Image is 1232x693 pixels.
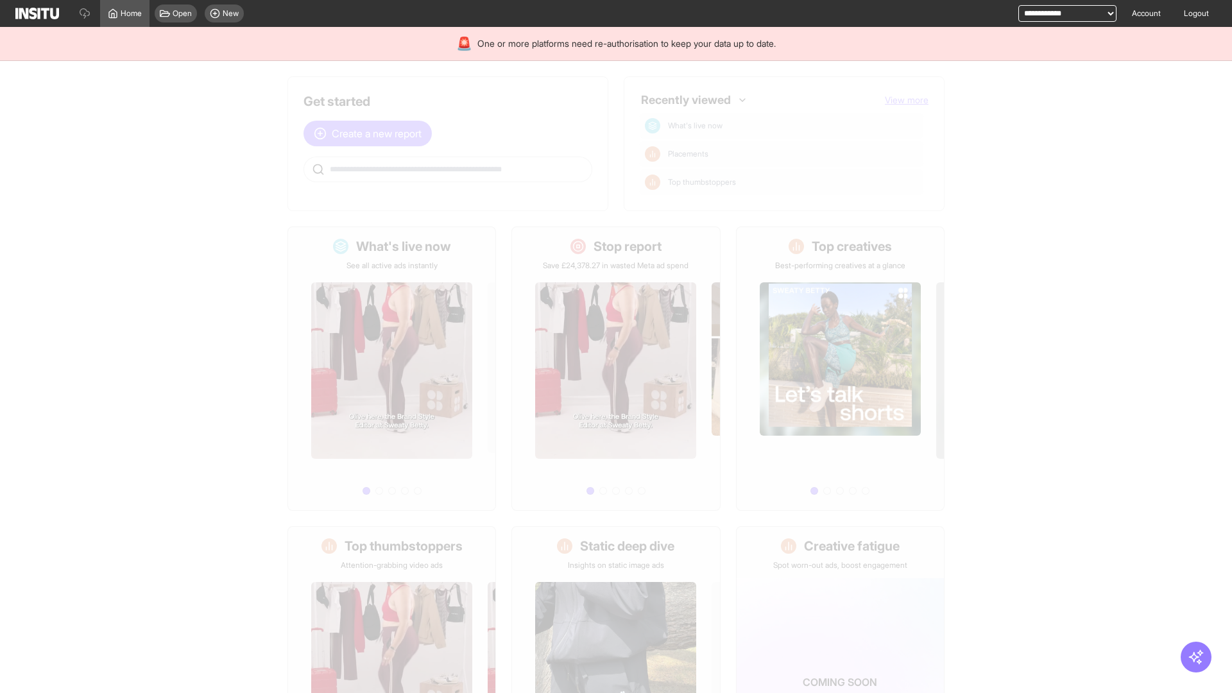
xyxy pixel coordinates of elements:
span: One or more platforms need re-authorisation to keep your data up to date. [477,37,776,50]
span: Home [121,8,142,19]
span: Open [173,8,192,19]
img: Logo [15,8,59,19]
div: 🚨 [456,35,472,53]
span: New [223,8,239,19]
